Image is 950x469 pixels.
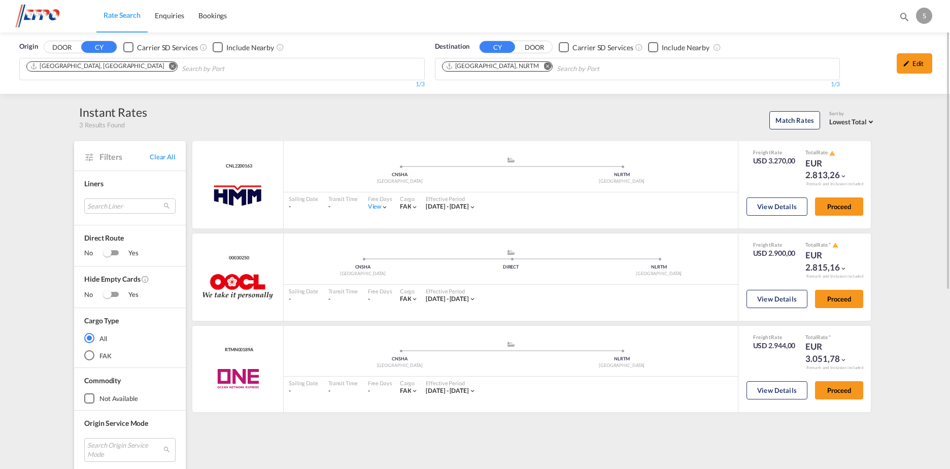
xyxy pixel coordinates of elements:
div: EUR 2.815,16 [805,249,856,274]
span: No [84,248,103,258]
span: Enquiries [155,11,184,20]
img: ONE [206,366,270,391]
md-icon: Activate this filter to exclude rate cards without rates. [141,275,149,283]
div: Rotterdam, NLRTM [446,62,539,71]
div: Freight Rate [753,333,796,341]
span: Yes [118,290,139,300]
div: Carrier SD Services [572,43,633,53]
span: 00030250 [226,255,249,261]
span: [DATE] - [DATE] [426,387,469,394]
md-icon: icon-magnify [899,11,910,22]
div: [GEOGRAPHIC_DATA] [289,362,511,369]
img: HMM [211,182,264,207]
div: [GEOGRAPHIC_DATA] [289,178,511,185]
img: OOCL [202,274,274,299]
span: FAK [400,387,412,394]
span: Clear All [150,152,176,161]
md-icon: icon-chevron-down [411,204,418,211]
div: s [916,8,932,24]
div: - [328,203,358,211]
div: Cargo [400,287,419,295]
div: Contract / Rate Agreement / Tariff / Spot Pricing Reference Number: CNL2200163 [223,163,252,170]
md-icon: assets/icons/custom/ship-fill.svg [505,250,517,255]
div: - [368,387,370,395]
div: Contract / Rate Agreement / Tariff / Spot Pricing Reference Number: 00030250 [226,255,249,261]
div: Include Nearby [226,43,274,53]
button: Proceed [815,381,863,399]
md-radio-button: All [84,333,176,343]
span: FAK [400,295,412,303]
div: EUR 3.051,78 [805,341,856,365]
div: Effective Period [426,379,476,387]
md-icon: icon-chevron-down [469,204,476,211]
div: CNSHA [289,356,511,362]
div: 1/3 [435,80,840,89]
button: Remove [162,62,177,72]
button: Proceed [815,290,863,308]
div: Cargo [400,195,419,203]
md-checkbox: Checkbox No Ink [123,42,197,52]
div: NLRTM [585,264,733,271]
button: Proceed [815,197,863,216]
button: DOOR [44,42,80,53]
div: USD 2.900,00 [753,248,796,258]
md-icon: Unchecked: Ignores neighbouring ports when fetching rates.Checked : Includes neighbouring ports w... [713,43,721,51]
div: Transit Time [328,287,358,295]
div: 11 Aug 2025 - 31 Aug 2025 [426,295,469,304]
span: Direct Route [84,233,176,248]
div: Shanghai, CNSHA [30,62,164,71]
div: [GEOGRAPHIC_DATA] [511,178,733,185]
span: Subject to Remarks [828,334,831,340]
md-checkbox: Checkbox No Ink [648,42,709,52]
span: Destination [435,42,469,52]
span: Hide Empty Cards [84,274,176,290]
div: - [289,295,318,304]
span: Origin [19,42,38,52]
div: not available [99,394,138,403]
md-icon: icon-pencil [903,60,910,67]
md-icon: assets/icons/custom/ship-fill.svg [505,157,517,162]
div: icon-magnify [899,11,910,26]
div: DIRECT [437,264,585,271]
span: CNL2200163 [223,163,252,170]
div: Include Nearby [662,43,709,53]
span: Subject to Remarks [828,242,832,248]
md-radio-button: FAK [84,350,176,360]
md-icon: icon-chevron-down [411,295,418,303]
button: View Details [747,197,807,216]
div: - [328,387,358,395]
div: Free Days [368,195,392,203]
div: Free Days [368,287,392,295]
button: CY [81,41,117,53]
div: CNSHA [289,172,511,178]
md-chips-wrap: Chips container. Use arrow keys to select chips. [440,58,658,77]
div: Carrier SD Services [137,43,197,53]
div: 07 Aug 2025 - 31 Aug 2025 [426,387,469,395]
md-icon: icon-chevron-down [840,356,847,363]
md-chips-wrap: Chips container. Use arrow keys to select chips. [25,58,282,77]
span: Rate Search [104,11,141,19]
div: Effective Period [426,287,476,295]
div: USD 3.270,00 [753,156,796,166]
div: NLRTM [511,172,733,178]
input: Search by Port [182,61,278,77]
button: View Details [747,290,807,308]
button: Match Rates [769,111,820,129]
div: [GEOGRAPHIC_DATA] [585,271,733,277]
div: Cargo Type [84,316,119,326]
div: USD 2.944,00 [753,341,796,351]
div: Total Rate [805,333,856,341]
div: Freight Rate [753,149,796,156]
input: Search by Port [557,61,653,77]
md-icon: Unchecked: Search for CY (Container Yard) services for all selected carriers.Checked : Search for... [199,43,208,51]
md-checkbox: Checkbox No Ink [559,42,633,52]
div: icon-pencilEdit [897,53,932,74]
md-icon: icon-chevron-down [469,387,476,394]
md-icon: icon-alert [829,150,835,156]
div: - [289,387,318,395]
span: [DATE] - [DATE] [426,295,469,303]
button: DOOR [517,42,552,53]
div: 01 Aug 2025 - 14 Aug 2025 [426,203,469,211]
span: Bookings [198,11,227,20]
